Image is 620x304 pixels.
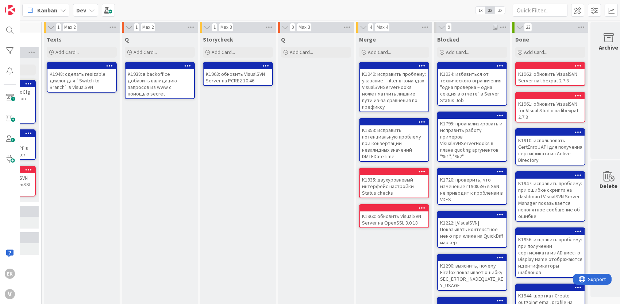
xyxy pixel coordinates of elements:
[47,36,62,43] span: Texts
[360,211,428,227] div: K1960: обновить VisualSVN Server на OpenSSL 3.0.18
[438,63,507,105] div: K1934: избавиться от технического ограничения "одна проверка – одна секция в отчете" в Server Sta...
[212,49,235,55] span: Add Card...
[495,7,505,14] span: 3x
[204,63,272,85] div: K1963: обновить VisualSVN Server на PCRE2 10.46
[125,36,129,43] span: Q
[5,269,15,279] div: EK
[446,23,452,32] span: 9
[437,36,459,43] span: Blocked
[359,36,376,43] span: Merge
[516,136,585,165] div: K1910: использовать CertEnroll API для получения сертификата из Active Directory
[516,228,585,277] div: K1956: исправить проблему: при получении сертификата из AD вместо Display Name отображаются идент...
[55,23,61,32] span: 1
[360,63,428,112] div: K1949: исправить проблему: указание --filter в командах VisualSVNServerHooks может матчить лишние...
[516,129,585,165] div: K1910: использовать CertEnroll API для получения сертификата из Active Directory
[524,49,547,55] span: Add Card...
[360,175,428,198] div: K1935: двухуровневый интерфейс настройки Status checks
[76,7,86,14] b: Dev
[475,7,485,14] span: 1x
[126,69,194,98] div: K1938: в backoffice добавить валидацию запросов из www с помощью secret
[64,26,76,29] div: Max 2
[438,112,507,161] div: K1795: проанализировать и исправить работу примеров VisualSVNServerHooks в плане quoting аргумент...
[360,205,428,227] div: K1960: обновить VisualSVN Server на OpenSSL 3.0.18
[220,26,232,29] div: Max 3
[204,69,272,85] div: K1963: обновить VisualSVN Server на PCRE2 10.46
[47,63,116,92] div: K1948: сделать resizable диалог для `Switch to Branch` в VisualSVN
[516,99,585,122] div: K1961: обновить VisualSVN for Visual Studio на libexpat 2.7.3
[368,49,391,55] span: Add Card...
[599,43,619,52] div: Archive
[438,119,507,161] div: K1795: проанализировать и исправить работу примеров VisualSVNServerHooks в плане quoting аргумент...
[516,179,585,221] div: K1947: исправить проблему: при ошибке скрипта на dashboard VisualSVN Server Manager показывается ...
[516,172,585,221] div: K1947: исправить проблему: при ошибке скрипта на dashboard VisualSVN Server Manager показывается ...
[368,23,374,32] span: 4
[299,26,310,29] div: Max 3
[515,36,529,43] span: Done
[212,23,217,32] span: 1
[281,36,285,43] span: Q
[516,69,585,85] div: K1962: обновить VisualSVN Server на libexpat 2.7.3
[15,1,33,10] span: Support
[5,5,15,15] img: Visit kanbanzone.com
[377,26,388,29] div: Max 4
[142,26,154,29] div: Max 2
[516,235,585,277] div: K1956: исправить проблему: при получении сертификата из AD вместо Display Name отображаются идент...
[134,23,139,32] span: 1
[203,36,233,43] span: Storycheck
[134,49,157,55] span: Add Card...
[438,211,507,247] div: K1222: [VisualSVN] Показывать контекстное меню при клике на QuickDiff маркер
[446,49,469,55] span: Add Card...
[513,4,567,17] input: Quick Filter...
[360,69,428,112] div: K1949: исправить проблему: указание --filter в командах VisualSVNServerHooks может матчить лишние...
[524,23,532,32] span: 23
[485,7,495,14] span: 2x
[438,218,507,247] div: K1222: [VisualSVN] Показывать контекстное меню при клике на QuickDiff маркер
[290,49,313,55] span: Add Card...
[126,63,194,98] div: K1938: в backoffice добавить валидацию запросов из www с помощью secret
[438,175,507,204] div: K1720: проверить, что изменение r1908595 в SVN не приводит к проблемам в VDFS
[47,69,116,92] div: K1948: сделать resizable диалог для `Switch to Branch` в VisualSVN
[516,63,585,85] div: K1962: обновить VisualSVN Server на libexpat 2.7.3
[438,168,507,204] div: K1720: проверить, что изменение r1908595 в SVN не приводит к проблемам в VDFS
[438,261,507,290] div: K1290: выяснить, почему Firefox показывает ошибку SEC_ERROR_INADEQUATE_KEY_USAGE
[438,69,507,105] div: K1934: избавиться от технического ограничения "одна проверка – одна секция в отчете" в Server Sta...
[360,168,428,198] div: K1935: двухуровневый интерфейс настройки Status checks
[290,23,296,32] span: 0
[516,93,585,122] div: K1961: обновить VisualSVN for Visual Studio на libexpat 2.7.3
[55,49,79,55] span: Add Card...
[5,289,15,299] div: V
[600,182,618,190] div: Delete
[438,254,507,290] div: K1290: выяснить, почему Firefox показывает ошибку SEC_ERROR_INADEQUATE_KEY_USAGE
[360,125,428,161] div: K1953: исправить потенциальную проблему при конвертации невалидных значений DMTFDateTime
[37,6,57,15] span: Kanban
[360,119,428,161] div: K1953: исправить потенциальную проблему при конвертации невалидных значений DMTFDateTime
